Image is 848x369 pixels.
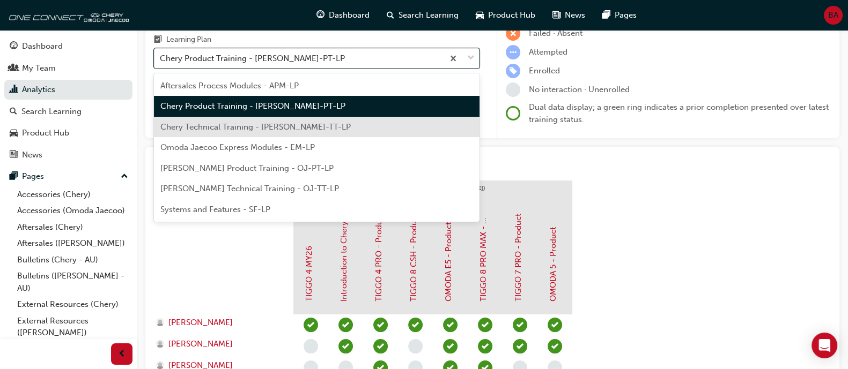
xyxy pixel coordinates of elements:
[444,222,453,302] a: OMODA E5 - Product
[513,214,523,302] a: TIGGO 7 PRO - Product
[121,170,128,184] span: up-icon
[10,129,18,138] span: car-icon
[13,202,132,219] a: Accessories (Omoda Jaecoo)
[13,252,132,268] a: Bulletins (Chery - AU)
[5,4,129,26] img: oneconnect
[828,9,838,21] span: BA
[10,42,18,51] span: guage-icon
[160,122,351,132] span: Chery Technical Training - [PERSON_NAME]-TT-LP
[13,313,132,341] a: External Resources ([PERSON_NAME])
[338,318,353,332] span: learningRecordVerb_COMPLETE-icon
[13,235,132,252] a: Aftersales ([PERSON_NAME])
[467,4,544,26] a: car-iconProduct Hub
[168,338,233,350] span: [PERSON_NAME]
[478,339,492,353] span: learningRecordVerb_PASS-icon
[304,246,314,302] a: TIGGO 4 MY26
[387,9,394,22] span: search-icon
[478,318,492,332] span: learningRecordVerb_PASS-icon
[160,81,299,91] span: Aftersales Process Modules - APM-LP
[338,339,353,353] span: learningRecordVerb_COMPLETE-icon
[4,34,132,167] button: DashboardMy TeamAnalyticsSearch LearningProduct HubNews
[552,9,561,22] span: news-icon
[10,85,18,95] span: chart-icon
[160,142,315,152] span: Omoda Jaecoo Express Modules - EM-LP
[22,127,69,139] div: Product Hub
[4,58,132,78] a: My Team
[22,40,63,52] div: Dashboard
[513,339,527,353] span: learningRecordVerb_PASS-icon
[408,318,423,332] span: learningRecordVerb_PASS-icon
[373,318,388,332] span: learningRecordVerb_PASS-icon
[467,51,475,65] span: down-icon
[4,36,132,56] a: Dashboard
[13,296,132,313] a: External Resources (Chery)
[506,82,520,97] span: learningRecordVerb_NONE-icon
[4,145,132,165] a: News
[154,35,162,45] span: learningplan-icon
[316,9,325,22] span: guage-icon
[168,317,233,329] span: [PERSON_NAME]
[4,167,132,186] button: Pages
[10,150,18,160] span: news-icon
[602,9,610,22] span: pages-icon
[408,339,423,353] span: learningRecordVerb_NONE-icon
[329,9,370,21] span: Dashboard
[374,213,384,302] a: TIGGO 4 PRO - Product
[409,214,418,302] a: TIGGO 8 CSH - Product
[166,34,211,45] div: Learning Plan
[594,4,645,26] a: pages-iconPages
[4,80,132,100] a: Analytics
[308,4,378,26] a: guage-iconDashboard
[22,149,42,161] div: News
[339,221,349,302] a: Introduction to Chery
[21,106,82,118] div: Search Learning
[160,52,345,65] div: Chery Product Training - [PERSON_NAME]-PT-LP
[812,333,837,358] div: Open Intercom Messenger
[529,66,560,76] span: Enrolled
[160,184,339,193] span: [PERSON_NAME] Technical Training - OJ-TT-LP
[118,348,126,361] span: prev-icon
[13,219,132,236] a: Aftersales (Chery)
[160,163,334,173] span: [PERSON_NAME] Product Training - OJ-PT-LP
[160,101,345,111] span: Chery Product Training - [PERSON_NAME]-PT-LP
[10,172,18,182] span: pages-icon
[506,45,520,59] span: learningRecordVerb_ATTEMPT-icon
[13,268,132,296] a: Bulletins ([PERSON_NAME] - AU)
[488,9,535,21] span: Product Hub
[529,102,829,124] span: Dual data display; a green ring indicates a prior completion presented over latest training status.
[22,170,44,183] div: Pages
[476,9,484,22] span: car-icon
[529,85,630,94] span: No interaction · Unenrolled
[10,107,17,117] span: search-icon
[373,339,388,353] span: learningRecordVerb_PASS-icon
[443,339,458,353] span: learningRecordVerb_PASS-icon
[529,47,567,57] span: Attempted
[506,26,520,41] span: learningRecordVerb_FAIL-icon
[548,318,562,332] span: learningRecordVerb_PASS-icon
[529,28,582,38] span: Failed · Absent
[548,227,558,302] a: OMODA 5 - Product
[443,318,458,332] span: learningRecordVerb_PASS-icon
[506,64,520,78] span: learningRecordVerb_ENROLL-icon
[824,6,843,25] button: BA
[513,318,527,332] span: learningRecordVerb_PASS-icon
[22,62,56,74] div: My Team
[548,339,562,353] span: learningRecordVerb_PASS-icon
[4,123,132,143] a: Product Hub
[378,4,467,26] a: search-iconSearch Learning
[160,205,270,214] span: Systems and Features - SF-LP
[304,318,318,332] span: learningRecordVerb_PASS-icon
[565,9,585,21] span: News
[399,9,459,21] span: Search Learning
[156,338,283,350] a: [PERSON_NAME]
[10,64,18,73] span: people-icon
[544,4,594,26] a: news-iconNews
[156,317,283,329] a: [PERSON_NAME]
[615,9,637,21] span: Pages
[4,102,132,122] a: Search Learning
[478,194,488,302] a: TIGGO 8 PRO MAX - Product
[13,186,132,203] a: Accessories (Chery)
[304,339,318,353] span: learningRecordVerb_NONE-icon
